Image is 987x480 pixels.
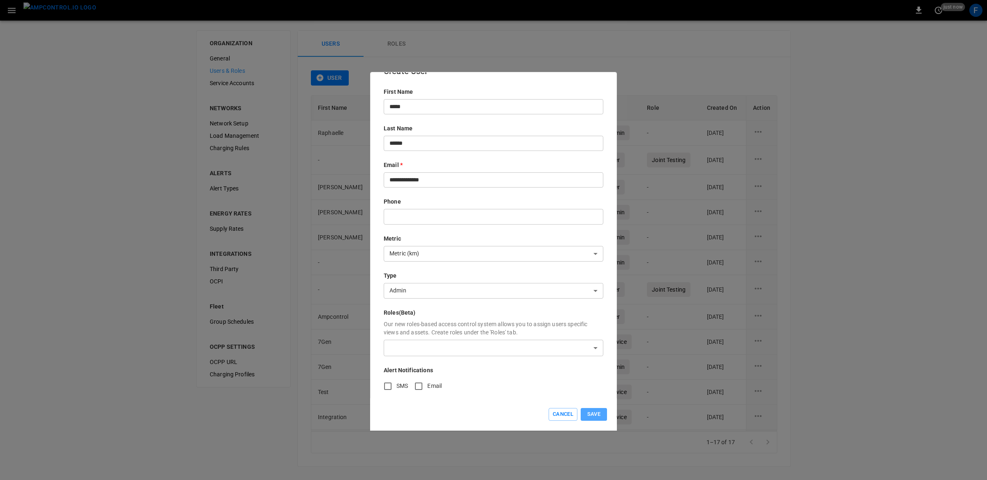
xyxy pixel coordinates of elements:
p: First Name [384,88,603,96]
h6: Create User [384,65,603,88]
p: Email [384,161,603,169]
p: Metric [384,234,603,243]
button: Save [581,408,607,421]
p: Roles (Beta) [384,308,603,317]
div: Metric (km) [384,246,603,262]
p: Our new roles-based access control system allows you to assign users specific views and assets. C... [384,320,603,336]
p: Alert Notifications [384,366,603,374]
p: Type [384,271,603,280]
p: Phone [384,197,603,206]
span: Email [427,382,442,390]
button: Cancel [549,408,577,421]
span: SMS [396,382,408,390]
div: Admin [384,283,603,299]
p: Last Name [384,124,603,132]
